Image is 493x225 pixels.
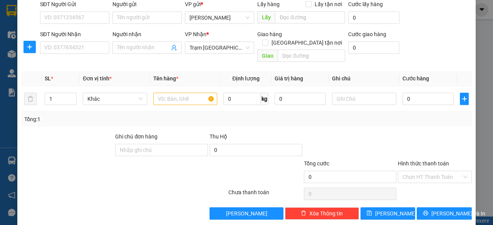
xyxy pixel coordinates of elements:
[257,11,275,23] span: Lấy
[460,93,469,105] button: plus
[112,30,182,38] div: Người nhận
[431,209,485,218] span: [PERSON_NAME] và In
[45,75,51,82] span: SL
[189,42,250,53] span: Trạm Sài Gòn
[329,71,399,86] th: Ghi chú
[423,210,428,217] span: printer
[115,133,158,140] label: Ghi chú đơn hàng
[304,160,329,167] span: Tổng cước
[171,45,177,51] span: user-add
[275,75,303,82] span: Giá trị hàng
[153,93,218,105] input: VD: Bàn, Ghế
[232,75,260,82] span: Định lượng
[348,1,383,7] label: Cước lấy hàng
[210,133,227,140] span: Thu Hộ
[309,209,343,218] span: Xóa Thông tin
[189,12,250,23] span: Phan Thiết
[375,209,416,218] span: [PERSON_NAME]
[153,75,178,82] span: Tên hàng
[398,160,449,167] label: Hình thức thanh toán
[348,42,399,54] input: Cước giao hàng
[275,93,326,105] input: 0
[115,144,208,156] input: Ghi chú đơn hàng
[24,115,191,123] div: Tổng: 1
[210,207,283,220] button: [PERSON_NAME]
[23,41,36,53] button: plus
[332,93,396,105] input: Ghi Chú
[226,209,267,218] span: [PERSON_NAME]
[268,38,345,47] span: [GEOGRAPHIC_DATA] tận nơi
[361,207,416,220] button: save[PERSON_NAME]
[348,31,386,37] label: Cước giao hàng
[402,75,429,82] span: Cước hàng
[83,75,112,82] span: Đơn vị tính
[278,50,345,62] input: Dọc đường
[261,93,268,105] span: kg
[301,210,306,217] span: delete
[257,1,280,7] span: Lấy hàng
[87,93,143,105] span: Khác
[40,30,109,38] div: SĐT Người Nhận
[460,96,468,102] span: plus
[285,207,359,220] button: deleteXóa Thông tin
[367,210,372,217] span: save
[24,93,37,105] button: delete
[185,31,206,37] span: VP Nhận
[228,188,303,202] div: Chưa thanh toán
[348,12,399,24] input: Cước lấy hàng
[257,50,278,62] span: Giao
[24,44,35,50] span: plus
[417,207,472,220] button: printer[PERSON_NAME] và In
[275,11,345,23] input: Dọc đường
[257,31,282,37] span: Giao hàng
